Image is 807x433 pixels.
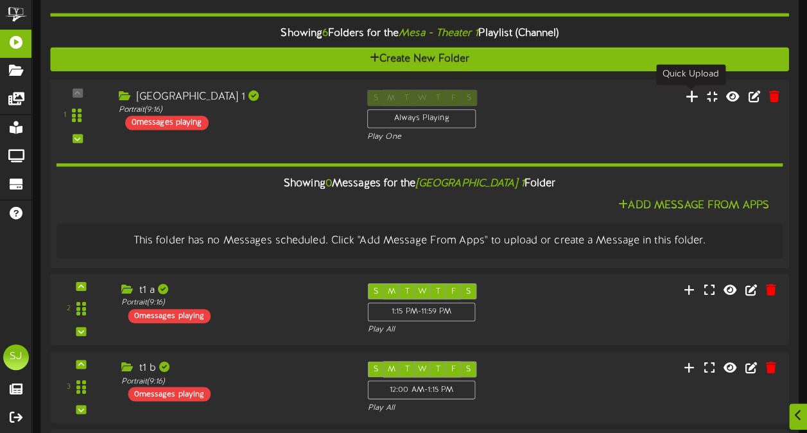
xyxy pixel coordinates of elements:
[435,365,440,374] span: T
[40,20,799,48] div: Showing Folders for the Playlist (Channel)
[614,198,773,214] button: Add Message From Apps
[451,365,456,374] span: F
[128,387,210,401] div: 0 messages playing
[47,170,793,197] div: Showing Messages for the Folder
[119,104,348,115] div: Portrait ( 9:16 )
[418,365,427,374] span: W
[404,365,409,374] span: T
[66,233,773,248] div: This folder has no Messages scheduled. Click "Add Message From Apps" to upload or create a Messag...
[128,308,210,323] div: 0 messages playing
[50,48,788,71] button: Create New Folder
[388,365,395,374] span: M
[418,287,427,296] span: W
[121,283,348,297] div: t1 a
[466,287,471,296] span: S
[121,297,348,308] div: Portrait ( 9:16 )
[367,109,476,128] div: Always Playing
[399,28,478,39] i: Mesa - Theater 1
[374,365,378,374] span: S
[451,287,456,296] span: F
[125,116,209,130] div: 0 messages playing
[404,287,409,296] span: T
[368,324,534,335] div: Play All
[121,376,348,387] div: Portrait ( 9:16 )
[415,177,524,189] i: [GEOGRAPHIC_DATA] 1
[367,131,534,142] div: Play One
[368,402,534,413] div: Play All
[322,28,328,39] span: 6
[435,287,440,296] span: T
[325,177,332,189] span: 0
[119,89,348,104] div: [GEOGRAPHIC_DATA] 1
[121,361,348,376] div: t1 b
[374,287,378,296] span: S
[466,365,471,374] span: S
[368,302,476,321] div: 1:15 PM - 11:59 PM
[368,380,476,399] div: 12:00 AM - 1:15 PM
[3,344,29,370] div: SJ
[388,287,395,296] span: M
